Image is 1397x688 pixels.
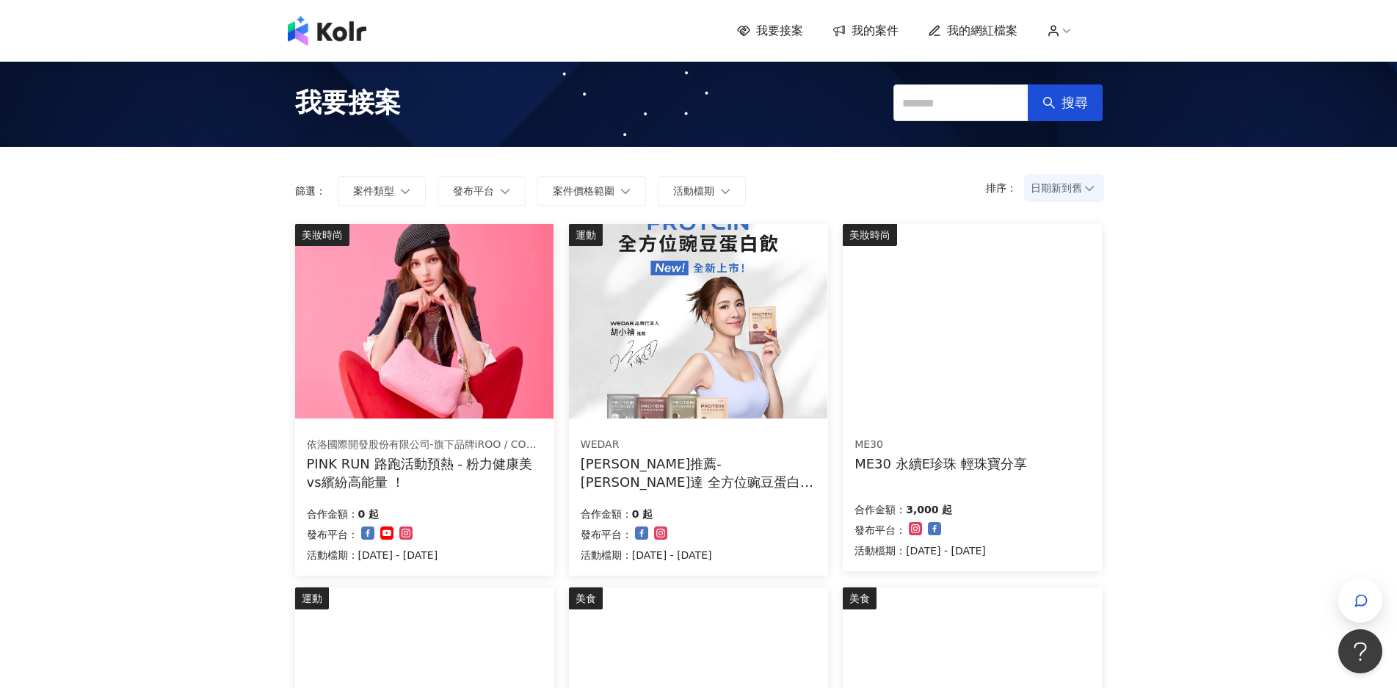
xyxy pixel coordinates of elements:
p: 合作金額： [854,501,906,518]
div: 運動 [569,224,603,246]
p: 合作金額： [307,505,358,523]
iframe: Help Scout Beacon - Open [1338,629,1382,673]
a: 我要接案 [737,23,803,39]
div: 美妝時尚 [843,224,897,246]
div: PINK RUN 路跑活動預熱 - 粉力健康美vs繽紛高能量 ！ [307,455,543,491]
div: ME30 永續E珍珠 輕珠寶分享 [854,455,1027,473]
span: 我要接案 [295,84,401,121]
p: 活動檔期：[DATE] - [DATE] [307,546,438,564]
button: 案件類型 [338,176,426,206]
button: 案件價格範圍 [537,176,646,206]
p: 3,000 起 [906,501,952,518]
span: 案件類型 [353,185,394,197]
button: 活動檔期 [658,176,746,206]
div: 美食 [569,587,603,609]
span: 活動檔期 [673,185,714,197]
span: 日期新到舊 [1031,177,1097,199]
div: 美食 [843,587,877,609]
p: 篩選： [295,185,326,197]
div: 運動 [295,587,329,609]
button: 搜尋 [1028,84,1103,121]
div: ME30 [854,438,1027,452]
p: 0 起 [358,505,380,523]
span: search [1042,96,1056,109]
img: WEDAR薇達 全方位豌豆蛋白飲 [569,224,827,419]
span: 我要接案 [756,23,803,39]
img: ME30 永續E珍珠 系列輕珠寶 [843,224,1101,419]
p: 合作金額： [581,505,632,523]
img: 粉力健康美vs繽紛高能量 系列服飾 [295,224,554,419]
a: 我的案件 [832,23,899,39]
p: 排序： [986,182,1026,194]
button: 發布平台 [438,176,526,206]
p: 0 起 [632,505,653,523]
span: 我的案件 [852,23,899,39]
span: 發布平台 [453,185,494,197]
span: 我的網紅檔案 [947,23,1017,39]
div: WEDAR [581,438,816,452]
img: logo [288,16,366,46]
p: 活動檔期：[DATE] - [DATE] [581,546,712,564]
span: 搜尋 [1062,95,1088,111]
div: 美妝時尚 [295,224,349,246]
span: 案件價格範圍 [553,185,614,197]
p: 活動檔期：[DATE] - [DATE] [854,542,986,560]
p: 發布平台： [581,526,632,543]
p: 發布平台： [854,521,906,539]
p: 發布平台： [307,526,358,543]
a: 我的網紅檔案 [928,23,1017,39]
div: [PERSON_NAME]推薦-[PERSON_NAME]達 全方位豌豆蛋白飲 (互惠合作檔） [581,455,816,491]
div: 依洛國際開發股份有限公司-旗下品牌iROO / COZY PUNCH [307,438,542,452]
